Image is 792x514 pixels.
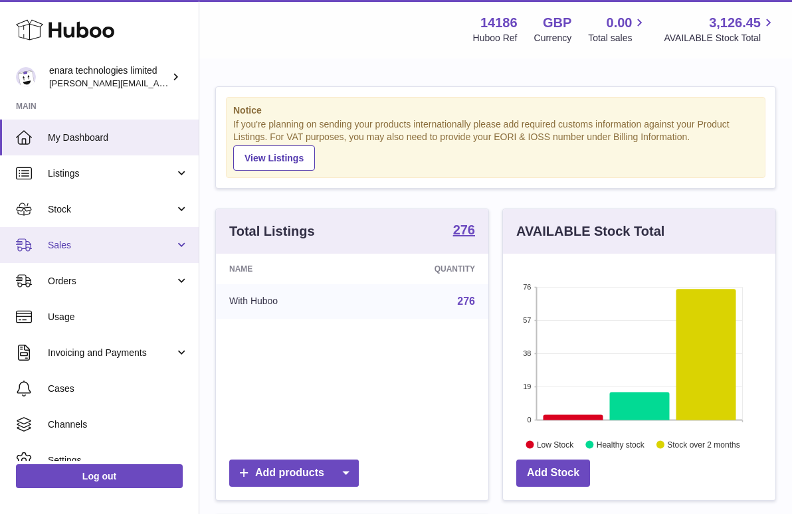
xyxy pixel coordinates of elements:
[543,14,571,32] strong: GBP
[667,440,740,449] text: Stock over 2 months
[523,349,531,357] text: 38
[233,145,315,171] a: View Listings
[588,14,647,44] a: 0.00 Total sales
[473,32,518,44] div: Huboo Ref
[48,239,175,252] span: Sales
[16,67,36,87] img: Dee@enara.co
[516,222,664,240] h3: AVAILABLE Stock Total
[597,440,645,449] text: Healthy stock
[48,203,175,216] span: Stock
[229,222,315,240] h3: Total Listings
[48,383,189,395] span: Cases
[480,14,518,32] strong: 14186
[233,118,758,170] div: If you're planning on sending your products internationally please add required customs informati...
[49,64,169,90] div: enara technologies limited
[664,32,776,44] span: AVAILABLE Stock Total
[523,316,531,324] text: 57
[516,460,590,487] a: Add Stock
[48,418,189,431] span: Channels
[359,254,488,284] th: Quantity
[48,275,175,288] span: Orders
[48,347,175,359] span: Invoicing and Payments
[16,464,183,488] a: Log out
[48,454,189,467] span: Settings
[48,311,189,323] span: Usage
[48,131,189,144] span: My Dashboard
[229,460,359,487] a: Add products
[49,78,266,88] span: [PERSON_NAME][EMAIL_ADDRESS][DOMAIN_NAME]
[588,32,647,44] span: Total sales
[534,32,572,44] div: Currency
[216,254,359,284] th: Name
[216,284,359,319] td: With Huboo
[709,14,761,32] span: 3,126.45
[457,296,475,307] a: 276
[523,283,531,291] text: 76
[233,104,758,117] strong: Notice
[664,14,776,44] a: 3,126.45 AVAILABLE Stock Total
[453,223,475,236] strong: 276
[453,223,475,239] a: 276
[537,440,574,449] text: Low Stock
[523,383,531,390] text: 19
[48,167,175,180] span: Listings
[527,416,531,424] text: 0
[607,14,633,32] span: 0.00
